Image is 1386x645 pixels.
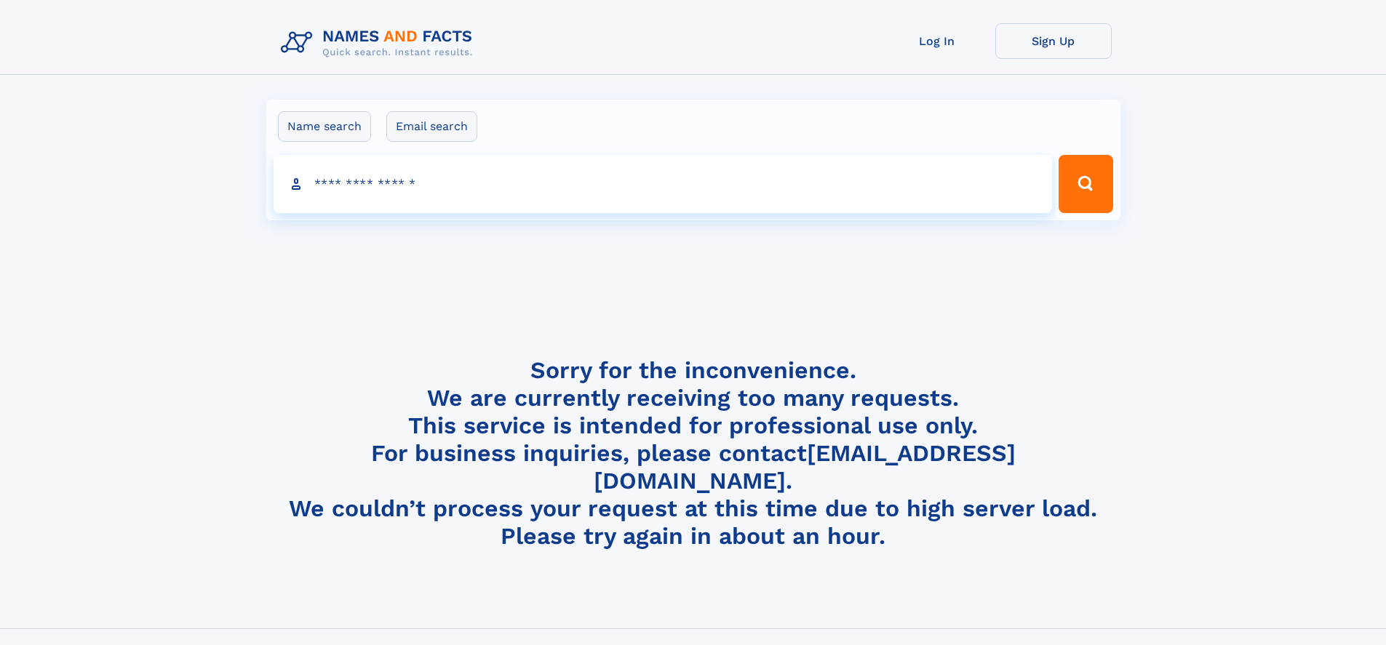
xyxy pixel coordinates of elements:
[278,111,371,142] label: Name search
[275,23,485,63] img: Logo Names and Facts
[275,356,1112,550] h4: Sorry for the inconvenience. We are currently receiving too many requests. This service is intend...
[274,155,1053,213] input: search input
[386,111,477,142] label: Email search
[879,23,995,59] a: Log In
[995,23,1112,59] a: Sign Up
[594,439,1016,494] a: [EMAIL_ADDRESS][DOMAIN_NAME]
[1059,155,1112,213] button: Search Button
